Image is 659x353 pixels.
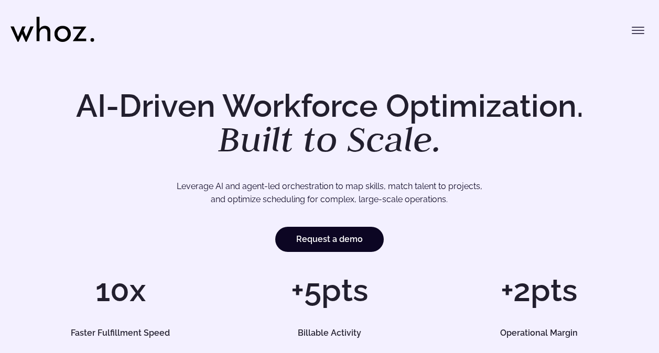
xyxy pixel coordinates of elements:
[52,180,607,206] p: Leverage AI and agent-led orchestration to map skills, match talent to projects, and optimize sch...
[31,329,210,337] h5: Faster Fulfillment Speed
[61,90,598,157] h1: AI-Driven Workforce Optimization.
[275,227,384,252] a: Request a demo
[628,20,649,41] button: Toggle menu
[439,274,638,306] h1: +2pts
[240,329,419,337] h5: Billable Activity
[218,116,441,162] em: Built to Scale.
[21,274,220,306] h1: 10x
[230,274,429,306] h1: +5pts
[449,329,628,337] h5: Operational Margin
